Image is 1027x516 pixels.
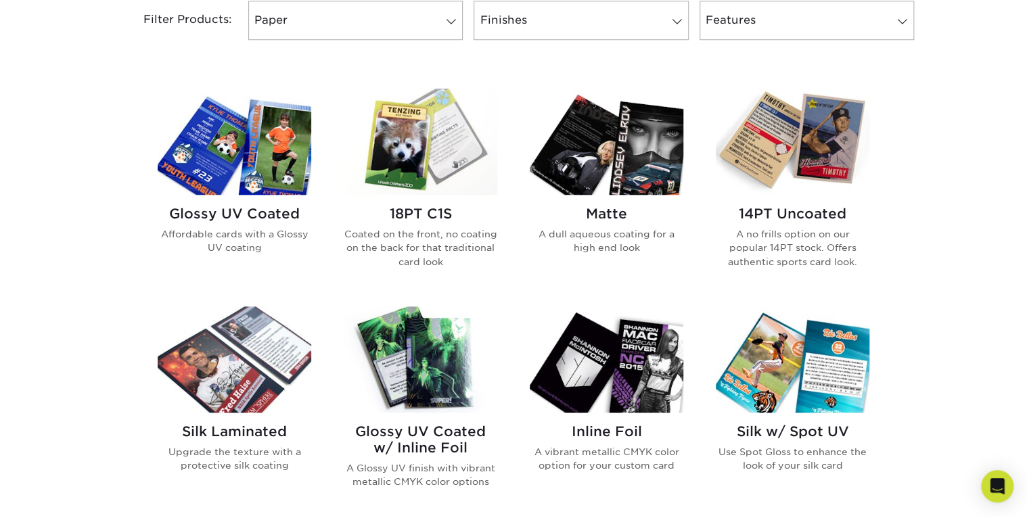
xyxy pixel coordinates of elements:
img: Glossy UV Coated w/ Inline Foil Trading Cards [344,306,497,413]
p: Affordable cards with a Glossy UV coating [158,227,311,255]
div: Open Intercom Messenger [981,470,1013,502]
img: 18PT C1S Trading Cards [344,89,497,195]
img: Matte Trading Cards [530,89,683,195]
h2: 14PT Uncoated [716,206,869,222]
a: Inline Foil Trading Cards Inline Foil A vibrant metallic CMYK color option for your custom card [530,306,683,511]
p: Upgrade the texture with a protective silk coating [158,445,311,473]
a: Finishes [474,1,688,40]
h2: Silk Laminated [158,423,311,440]
h2: Inline Foil [530,423,683,440]
a: Glossy UV Coated w/ Inline Foil Trading Cards Glossy UV Coated w/ Inline Foil A Glossy UV finish ... [344,306,497,511]
a: 18PT C1S Trading Cards 18PT C1S Coated on the front, no coating on the back for that traditional ... [344,89,497,290]
a: Silk w/ Spot UV Trading Cards Silk w/ Spot UV Use Spot Gloss to enhance the look of your silk card [716,306,869,511]
h2: Glossy UV Coated w/ Inline Foil [344,423,497,456]
p: A Glossy UV finish with vibrant metallic CMYK color options [344,461,497,489]
a: 14PT Uncoated Trading Cards 14PT Uncoated A no frills option on our popular 14PT stock. Offers au... [716,89,869,290]
a: Glossy UV Coated Trading Cards Glossy UV Coated Affordable cards with a Glossy UV coating [158,89,311,290]
p: Use Spot Gloss to enhance the look of your silk card [716,445,869,473]
img: 14PT Uncoated Trading Cards [716,89,869,195]
img: Silk w/ Spot UV Trading Cards [716,306,869,413]
p: Coated on the front, no coating on the back for that traditional card look [344,227,497,268]
img: Silk Laminated Trading Cards [158,306,311,413]
p: A vibrant metallic CMYK color option for your custom card [530,445,683,473]
h2: Glossy UV Coated [158,206,311,222]
a: Paper [248,1,463,40]
h2: Silk w/ Spot UV [716,423,869,440]
img: Inline Foil Trading Cards [530,306,683,413]
div: Filter Products: [108,1,243,40]
a: Features [700,1,914,40]
p: A no frills option on our popular 14PT stock. Offers authentic sports card look. [716,227,869,268]
a: Silk Laminated Trading Cards Silk Laminated Upgrade the texture with a protective silk coating [158,306,311,511]
img: Glossy UV Coated Trading Cards [158,89,311,195]
a: Matte Trading Cards Matte A dull aqueous coating for a high end look [530,89,683,290]
p: A dull aqueous coating for a high end look [530,227,683,255]
h2: Matte [530,206,683,222]
h2: 18PT C1S [344,206,497,222]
